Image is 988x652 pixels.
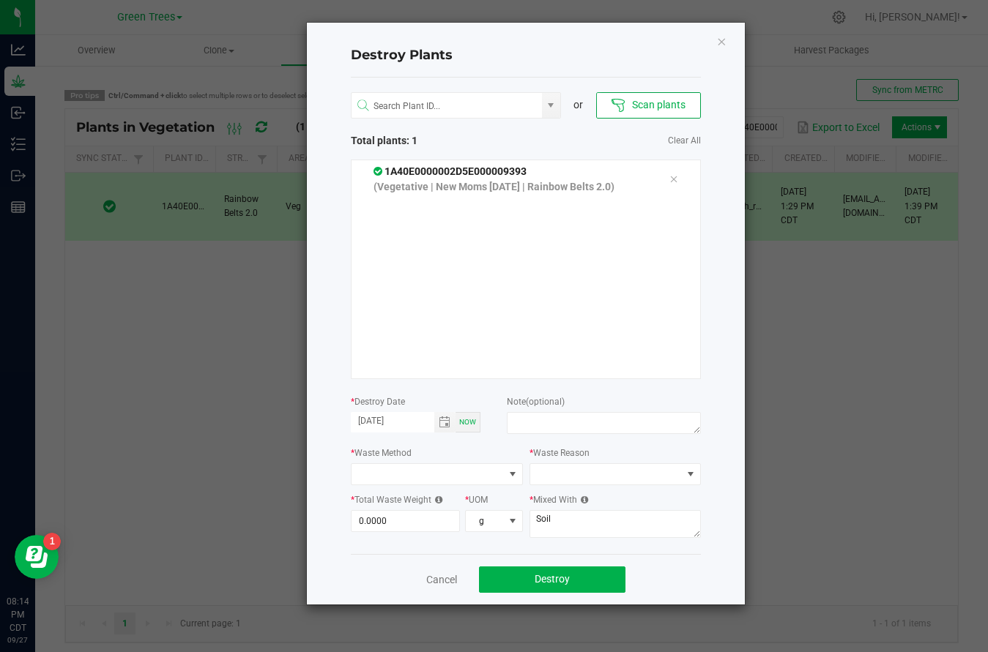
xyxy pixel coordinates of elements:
[577,495,588,504] i: Description of non-plant material mixed in with destroyed plant material.
[352,93,542,119] input: NO DATA FOUND
[507,395,565,408] label: Note
[351,395,405,408] label: Destroy Date
[668,135,701,147] a: Clear All
[351,133,526,149] span: Total plants: 1
[374,165,527,177] span: 1A40E0000002D5E000009393
[43,533,61,550] iframe: Resource center unread badge
[351,46,701,65] h4: Destroy Plants
[530,446,590,460] label: Waste Reason
[530,493,588,506] label: Mixed With
[561,97,596,113] div: or
[716,32,727,50] button: Close
[658,171,689,188] div: Remove tag
[351,493,442,506] label: Total Waste Weight
[374,179,647,195] p: (Vegetative | New Moms [DATE] | Rainbow Belts 2.0)
[351,446,412,460] label: Waste Method
[596,92,701,119] button: Scan plants
[431,495,442,504] i: The total weight of all destroyed plants, will be averaged before syncing to METRC.
[465,493,488,506] label: UOM
[459,418,476,426] span: Now
[434,412,456,432] span: Toggle calendar
[466,511,503,531] span: g
[426,572,457,587] a: Cancel
[15,535,59,579] iframe: Resource center
[479,566,625,593] button: Destroy
[374,165,385,177] span: In Sync
[351,412,434,430] input: Date
[535,573,570,585] span: Destroy
[526,397,565,407] span: (optional)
